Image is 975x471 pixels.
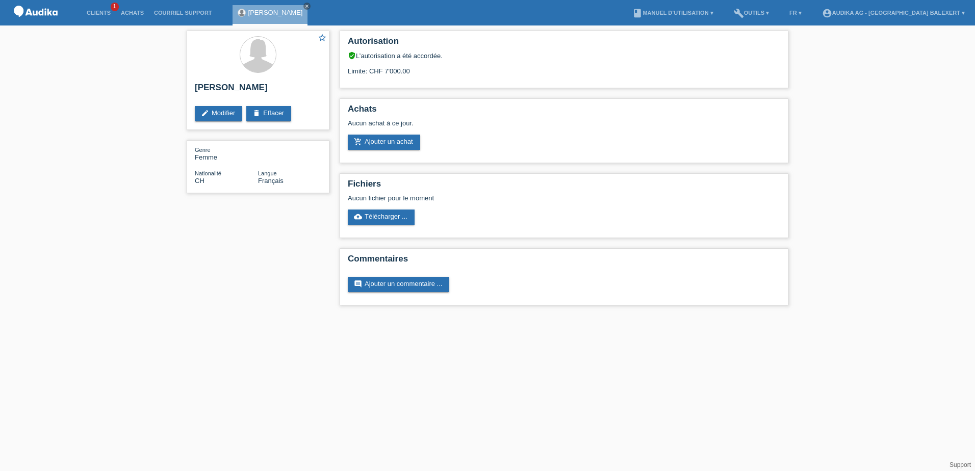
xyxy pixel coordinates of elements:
a: POS — MF Group [10,20,61,28]
i: book [632,8,643,18]
span: Français [258,177,284,185]
a: buildOutils ▾ [729,10,774,16]
a: Support [950,461,971,468]
a: account_circleAudika AG - [GEOGRAPHIC_DATA] Balexert ▾ [817,10,970,16]
span: Langue [258,170,277,176]
span: 1 [111,3,119,11]
h2: Achats [348,104,780,119]
i: account_circle [822,8,832,18]
a: cloud_uploadTélécharger ... [348,210,415,225]
i: close [304,4,310,9]
a: commentAjouter un commentaire ... [348,277,449,292]
i: cloud_upload [354,213,362,221]
i: add_shopping_cart [354,138,362,146]
a: Achats [116,10,149,16]
a: [PERSON_NAME] [248,9,303,16]
i: build [734,8,744,18]
a: close [303,3,311,10]
a: deleteEffacer [246,106,291,121]
h2: Autorisation [348,36,780,51]
div: Femme [195,146,258,161]
i: edit [201,109,209,117]
h2: Fichiers [348,179,780,194]
span: Suisse [195,177,204,185]
a: star_border [318,33,327,44]
a: editModifier [195,106,242,121]
div: L’autorisation a été accordée. [348,51,780,60]
span: Genre [195,147,211,153]
i: delete [252,109,261,117]
i: verified_user [348,51,356,60]
div: Aucun achat à ce jour. [348,119,780,135]
a: Clients [82,10,116,16]
i: star_border [318,33,327,42]
a: FR ▾ [784,10,807,16]
h2: [PERSON_NAME] [195,83,321,98]
a: add_shopping_cartAjouter un achat [348,135,420,150]
a: Courriel Support [149,10,217,16]
i: comment [354,280,362,288]
a: bookManuel d’utilisation ▾ [627,10,718,16]
div: Limite: CHF 7'000.00 [348,60,780,75]
div: Aucun fichier pour le moment [348,194,659,202]
h2: Commentaires [348,254,780,269]
span: Nationalité [195,170,221,176]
